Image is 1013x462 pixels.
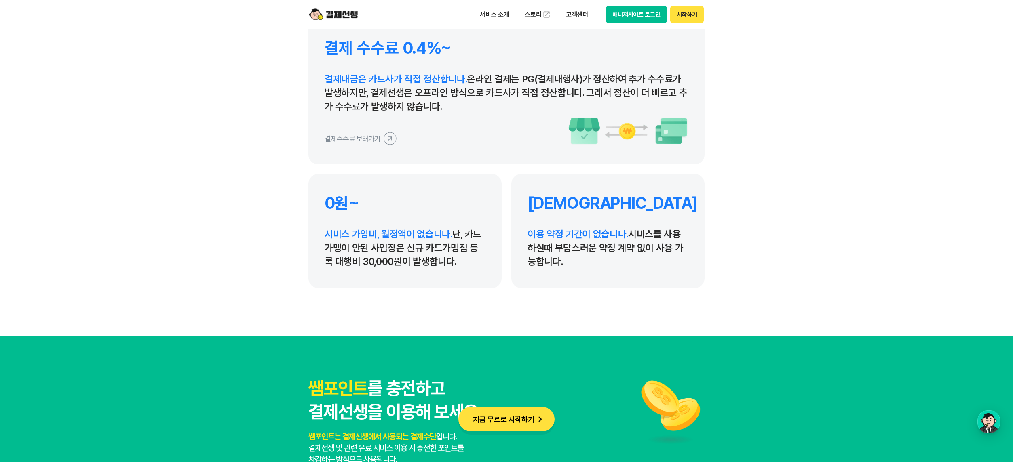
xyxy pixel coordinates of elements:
span: 쌤포인트 [308,378,367,399]
p: 서비스 소개 [474,7,515,22]
a: 스토리 [519,6,556,23]
span: 쌤포인트는 결제선생에서 사용되는 결제수단 [308,432,436,441]
button: 결제수수료 보러가기 [325,132,397,145]
p: 온라인 결제는 PG(결제대행사)가 정산하여 추가 수수료가 발생하지만, 결제선생은 오프라인 방식으로 카드사가 직접 정산합니다. 그래서 정산이 더 빠르고 추가 수수료가 발생하지 ... [325,72,688,113]
span: 서비스 가입비, 월정액이 없습니다. [325,228,452,240]
button: 지금 무료로 시작하기 [458,407,555,431]
button: 매니저사이트 로그인 [606,6,667,23]
a: 대화 [53,256,104,276]
a: 설정 [104,256,155,276]
img: 화살표 아이콘 [534,414,546,425]
h3: 를 충전하고 결제선생을 이용해 보세요. [308,377,482,424]
span: 결제대금은 카드사가 직접 정산합니다. [325,73,467,85]
span: 대화 [74,269,84,275]
img: 외부 도메인 오픈 [542,10,551,19]
button: 시작하기 [670,6,704,23]
img: logo [309,7,358,22]
h4: 결제 수수료 0.4%~ [325,38,688,58]
h4: 0원~ [325,193,485,213]
a: 홈 [2,256,53,276]
span: 홈 [25,268,30,275]
h4: [DEMOGRAPHIC_DATA] [528,193,688,213]
p: 고객센터 [560,7,594,22]
img: 쌤포인트 [636,377,705,445]
p: 서비스를 사용하실때 부담스러운 약정 계약 없이 사용 가능합니다. [528,227,688,269]
span: 설정 [125,268,135,275]
img: 수수료 이미지 [568,117,688,145]
span: 이용 약정 기간이 없습니다. [528,228,628,240]
p: 단, 카드가맹이 안된 사업장은 신규 카드가맹점 등록 대행비 30,000원이 발생합니다. [325,227,485,269]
